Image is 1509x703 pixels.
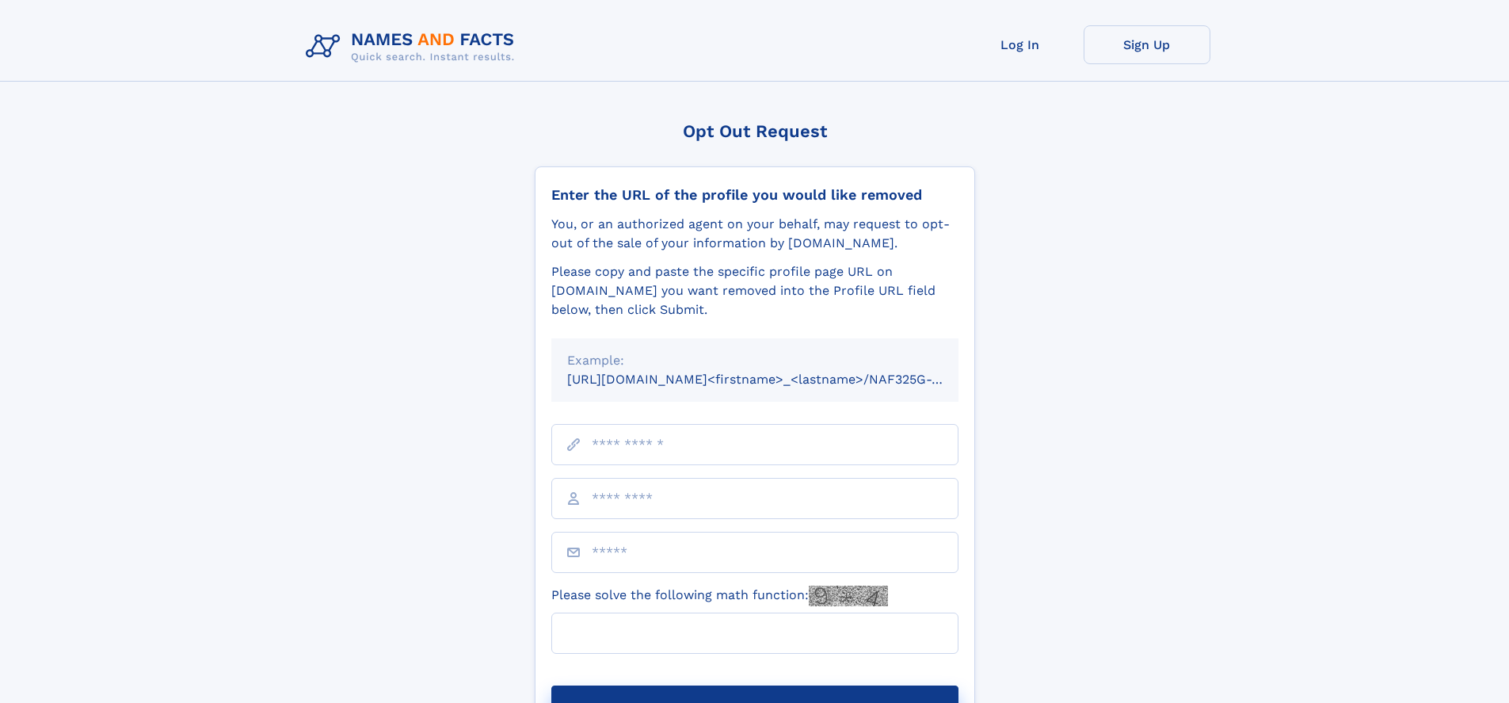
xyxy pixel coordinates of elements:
[535,121,975,141] div: Opt Out Request
[551,262,958,319] div: Please copy and paste the specific profile page URL on [DOMAIN_NAME] you want removed into the Pr...
[1084,25,1210,64] a: Sign Up
[551,186,958,204] div: Enter the URL of the profile you would like removed
[551,586,888,606] label: Please solve the following math function:
[957,25,1084,64] a: Log In
[567,351,943,370] div: Example:
[551,215,958,253] div: You, or an authorized agent on your behalf, may request to opt-out of the sale of your informatio...
[299,25,528,68] img: Logo Names and Facts
[567,372,989,387] small: [URL][DOMAIN_NAME]<firstname>_<lastname>/NAF325G-xxxxxxxx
